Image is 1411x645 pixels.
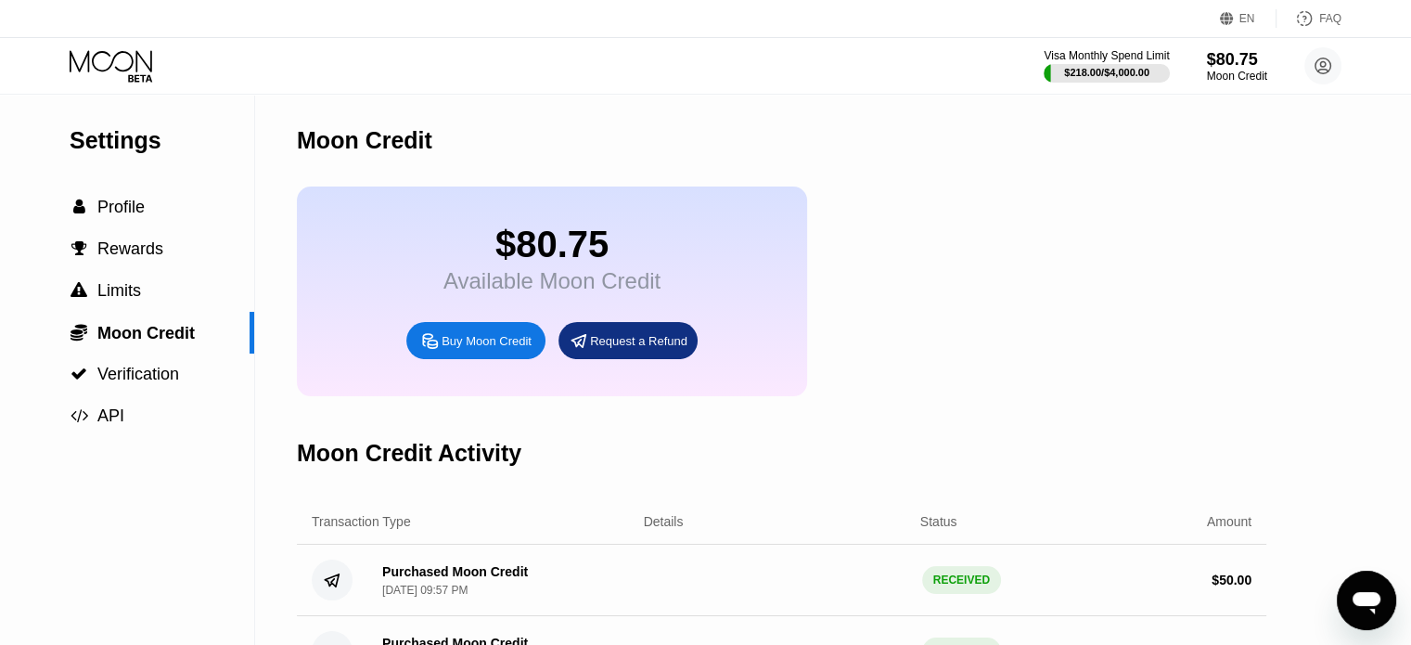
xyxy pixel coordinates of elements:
[97,239,163,258] span: Rewards
[73,199,85,215] span: 
[1064,67,1149,78] div: $218.00 / $4,000.00
[97,406,124,425] span: API
[70,366,88,382] div: 
[406,322,545,359] div: Buy Moon Credit
[1337,571,1396,630] iframe: Button to launch messaging window, conversation in progress
[312,514,411,529] div: Transaction Type
[558,322,698,359] div: Request a Refund
[97,324,195,342] span: Moon Credit
[70,407,88,424] div: 
[382,584,468,597] div: [DATE] 09:57 PM
[443,268,661,294] div: Available Moon Credit
[70,199,88,215] div: 
[644,514,684,529] div: Details
[443,224,661,265] div: $80.75
[70,127,254,154] div: Settings
[1212,573,1251,587] div: $ 50.00
[1207,50,1267,70] div: $80.75
[1319,12,1341,25] div: FAQ
[920,514,957,529] div: Status
[71,282,87,299] span: 
[1044,49,1169,62] div: Visa Monthly Spend Limit
[297,440,521,467] div: Moon Credit Activity
[922,566,1001,594] div: RECEIVED
[1207,50,1267,83] div: $80.75Moon Credit
[97,365,179,383] span: Verification
[1276,9,1341,28] div: FAQ
[1220,9,1276,28] div: EN
[70,323,88,342] div: 
[297,127,432,154] div: Moon Credit
[382,564,528,579] div: Purchased Moon Credit
[71,323,87,342] span: 
[71,366,87,382] span: 
[1044,49,1169,83] div: Visa Monthly Spend Limit$218.00/$4,000.00
[70,282,88,299] div: 
[71,407,88,424] span: 
[1207,514,1251,529] div: Amount
[70,240,88,257] div: 
[442,333,532,349] div: Buy Moon Credit
[1207,70,1267,83] div: Moon Credit
[71,240,87,257] span: 
[97,198,145,216] span: Profile
[1239,12,1255,25] div: EN
[590,333,687,349] div: Request a Refund
[97,281,141,300] span: Limits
